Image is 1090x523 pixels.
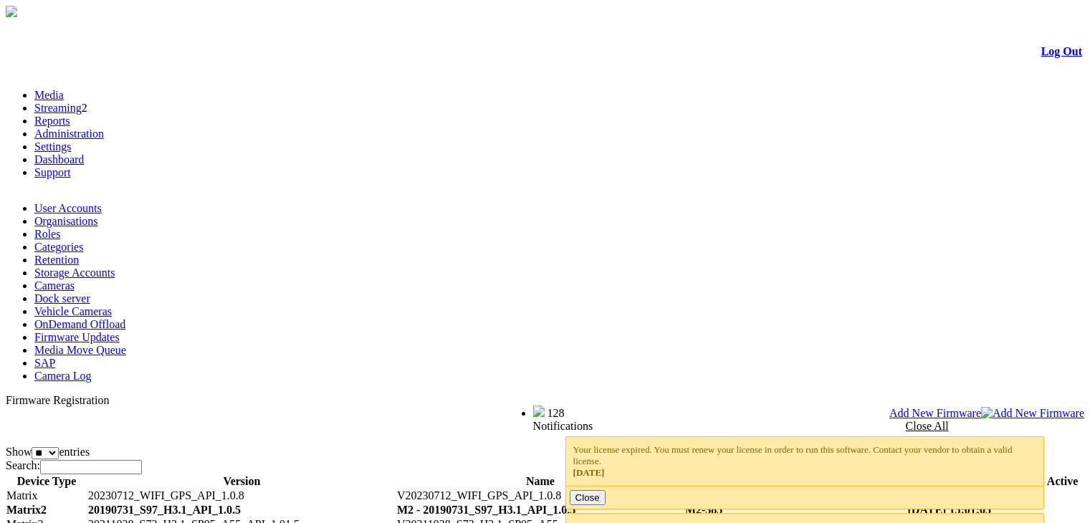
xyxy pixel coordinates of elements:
[6,489,87,503] td: Matrix
[32,447,59,459] select: Showentries
[34,89,64,101] a: Media
[570,490,606,505] button: Close
[87,474,396,489] th: Version: activate to sort column ascending
[34,228,60,240] a: Roles
[1041,474,1084,489] th: Active
[6,459,142,471] label: Search:
[87,503,396,517] td: 20190731_S97_H3.1_API_1.0.5
[34,254,79,266] a: Retention
[533,406,545,417] img: bell25.png
[6,394,109,406] span: Firmware Registration
[34,267,115,279] a: Storage Accounts
[548,407,565,419] span: 128
[322,406,505,417] span: Welcome, System Administrator (Administrator)
[34,215,98,227] a: Organisations
[34,153,84,165] a: Dashboard
[573,467,605,478] span: [DATE]
[34,331,120,343] a: Firmware Updates
[6,446,90,458] label: Show entries
[87,489,396,503] td: 20230712_WIFI_GPS_API_1.0.8
[34,344,126,356] a: Media Move Queue
[34,279,75,292] a: Cameras
[34,102,82,114] a: Streaming
[906,420,949,432] a: Close All
[34,166,71,178] a: Support
[6,474,87,489] th: Device Type: activate to sort column descending
[34,202,102,214] a: User Accounts
[17,475,77,487] span: Device Type
[1041,45,1082,57] a: Log Out
[533,420,1054,433] div: Notifications
[34,370,92,382] a: Camera Log
[40,460,142,474] input: Search:
[34,318,125,330] a: OnDemand Offload
[6,503,87,517] td: Matrix2
[6,6,17,17] img: arrow-3.png
[573,444,1037,479] div: Your license expired. You must renew your license in order to run this software. Contact your ven...
[82,102,87,114] span: 2
[34,115,70,127] a: Reports
[34,241,83,253] a: Categories
[34,305,112,317] a: Vehicle Cameras
[34,292,90,304] a: Dock server
[34,140,72,153] a: Settings
[34,128,104,140] a: Administration
[34,357,55,369] a: SAP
